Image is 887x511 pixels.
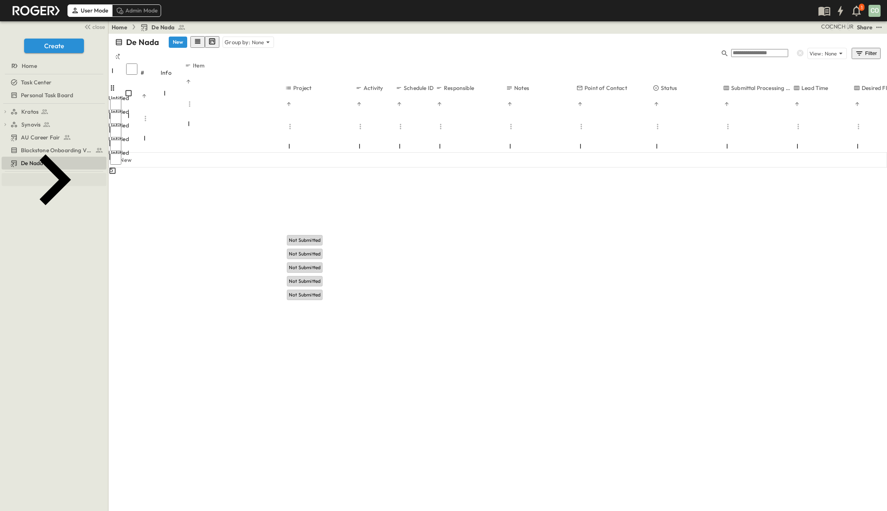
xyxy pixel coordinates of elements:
[92,23,105,31] span: close
[126,37,159,48] p: De Nada
[857,23,873,31] div: Share
[21,108,39,116] span: Kratos
[809,50,823,57] p: View:
[24,39,84,53] button: Create
[2,132,105,143] a: AU Career Fair
[108,135,125,143] div: Untitled
[67,4,112,16] div: User Mode
[108,149,125,157] div: Untitled
[126,63,137,75] input: Select all rows
[2,60,105,72] a: Home
[185,78,192,85] button: Sort
[108,121,125,129] div: Untitled
[108,108,125,116] div: Untitled
[2,145,105,156] a: Blackstone Onboarding Videos
[2,144,106,157] div: Blackstone Onboarding Videostest
[190,36,205,48] button: row view
[21,121,41,129] span: Synovis
[289,292,321,298] span: Not Submitted
[108,94,125,102] div: Untitled
[112,23,127,31] a: Home
[141,61,161,84] div: #
[193,61,204,69] p: Item
[190,36,219,48] div: table view
[112,23,190,31] nav: breadcrumbs
[2,90,105,101] a: Personal Task Board
[110,112,121,124] input: Select row
[2,89,106,102] div: Personal Task Boardtest
[2,131,106,144] div: AU Career Fairtest
[855,49,877,58] div: Filter
[2,105,106,118] div: Kratostest
[140,23,186,31] a: De Nada
[2,118,106,131] div: Synovistest
[22,62,37,70] span: Home
[81,21,106,32] button: close
[151,23,174,31] span: De Nada
[205,36,219,48] button: kanban view
[112,4,161,16] div: Admin Mode
[868,4,881,18] button: CO
[161,61,185,84] div: Info
[21,91,73,99] span: Personal Task Board
[837,22,846,31] div: Carlos Hernandez (carlosh@blackstone.build)
[110,153,121,165] input: Select row
[110,99,121,110] input: Select row
[10,119,105,130] a: Synovis
[847,22,854,31] div: John Rutherford (john@blackstone.build)
[110,126,121,137] input: Select row
[874,22,884,32] button: test
[829,22,838,31] div: Charles Nicrosi (charles@blackstone.build)
[2,77,105,88] a: Task Center
[852,48,881,59] button: Filter
[252,38,264,46] p: None
[869,5,881,17] div: CO
[21,78,51,86] span: Task Center
[10,106,105,117] a: Kratos
[861,4,862,11] p: 1
[2,157,105,169] a: De Nada
[821,22,830,31] div: Caton Oswalt (caton@blackstone.build)
[2,157,106,170] div: De Nadatest
[169,37,187,48] button: New
[225,38,250,46] p: Group by:
[110,140,121,151] input: Select row
[825,49,837,57] p: None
